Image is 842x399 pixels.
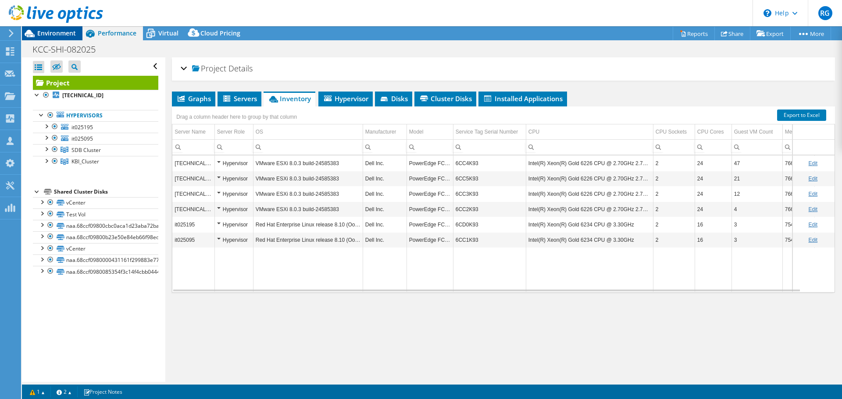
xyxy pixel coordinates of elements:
[808,237,817,243] a: Edit
[673,27,715,40] a: Reports
[782,171,814,186] td: Column Memory, Value 766.63 GiB
[158,29,178,37] span: Virtual
[407,217,453,232] td: Column Model, Value PowerEdge FC640
[77,386,128,397] a: Project Notes
[695,217,731,232] td: Column CPU Cores, Value 16
[656,127,687,137] div: CPU Sockets
[363,217,407,232] td: Column Manufacturer, Value Dell Inc.
[453,232,526,247] td: Column Service Tag Serial Number, Value 6CC1K93
[253,171,363,186] td: Column OS, Value VMware ESXi 8.0.3 build-24585383
[253,124,363,140] td: OS Column
[453,139,526,155] td: Column Service Tag Serial Number, Filter cell
[253,155,363,171] td: Column OS, Value VMware ESXi 8.0.3 build-24585383
[253,186,363,201] td: Column OS, Value VMware ESXi 8.0.3 build-24585383
[808,160,817,166] a: Edit
[253,139,363,155] td: Column OS, Filter cell
[363,186,407,201] td: Column Manufacturer, Value Dell Inc.
[782,139,814,155] td: Column Memory, Filter cell
[33,266,158,277] a: naa.68ccf0980085354f3c14f4cbb04448d8
[33,197,158,208] a: vCenter
[785,127,804,137] div: Memory
[764,9,771,17] svg: \n
[214,232,253,247] td: Column Server Role, Value Hypervisor
[268,94,311,103] span: Inventory
[217,173,251,184] div: Hypervisor
[172,139,214,155] td: Column Server Name, Filter cell
[33,220,158,231] a: naa.68ccf09800cbc0aca1d23aba72ba512d
[419,94,472,103] span: Cluster Disks
[172,124,214,140] td: Server Name Column
[363,155,407,171] td: Column Manufacturer, Value Dell Inc.
[172,201,214,217] td: Column Server Name, Value 10.18.25.94
[176,94,211,103] span: Graphs
[653,186,695,201] td: Column CPU Sockets, Value 2
[323,94,368,103] span: Hypervisor
[407,201,453,217] td: Column Model, Value PowerEdge FC640
[71,135,93,142] span: it025095
[253,201,363,217] td: Column OS, Value VMware ESXi 8.0.3 build-24585383
[528,127,539,137] div: CPU
[214,124,253,140] td: Server Role Column
[50,386,78,397] a: 2
[379,94,408,103] span: Disks
[526,201,653,217] td: Column CPU, Value Intel(R) Xeon(R) Gold 6226 CPU @ 2.70GHz 2.70 GHz
[214,186,253,201] td: Column Server Role, Value Hypervisor
[750,27,791,40] a: Export
[808,206,817,212] a: Edit
[782,232,814,247] td: Column Memory, Value 754.09 GiB
[33,110,158,121] a: Hypervisors
[808,191,817,197] a: Edit
[24,386,51,397] a: 1
[731,124,782,140] td: Guest VM Count Column
[653,171,695,186] td: Column CPU Sockets, Value 2
[782,155,814,171] td: Column Memory, Value 766.63 GiB
[33,144,158,155] a: SDB Cluster
[174,111,299,123] div: Drag a column header here to group by that column
[453,171,526,186] td: Column Service Tag Serial Number, Value 6CC5K93
[782,217,814,232] td: Column Memory, Value 754.09 GiB
[228,63,253,74] span: Details
[33,76,158,90] a: Project
[731,186,782,201] td: Column Guest VM Count, Value 12
[653,217,695,232] td: Column CPU Sockets, Value 2
[253,217,363,232] td: Column OS, Value Red Hat Enterprise Linux release 8.10 (Ootpa)
[782,201,814,217] td: Column Memory, Value 766.63 GiB
[697,127,724,137] div: CPU Cores
[808,222,817,228] a: Edit
[483,94,563,103] span: Installed Applications
[253,232,363,247] td: Column OS, Value Red Hat Enterprise Linux release 8.10 (Ootpa)
[653,124,695,140] td: CPU Sockets Column
[526,217,653,232] td: Column CPU, Value Intel(R) Xeon(R) Gold 6234 CPU @ 3.30GHz
[217,219,251,230] div: Hypervisor
[695,186,731,201] td: Column CPU Cores, Value 24
[222,94,257,103] span: Servers
[653,201,695,217] td: Column CPU Sockets, Value 2
[714,27,750,40] a: Share
[172,106,835,293] div: Data grid
[695,139,731,155] td: Column CPU Cores, Filter cell
[653,155,695,171] td: Column CPU Sockets, Value 2
[453,217,526,232] td: Column Service Tag Serial Number, Value 6CD0K93
[526,155,653,171] td: Column CPU, Value Intel(R) Xeon(R) Gold 6226 CPU @ 2.70GHz 2.70 GHz
[71,146,101,154] span: SDB Cluster
[54,187,158,197] div: Shared Cluster Disks
[453,186,526,201] td: Column Service Tag Serial Number, Value 6CC3K93
[172,186,214,201] td: Column Server Name, Value 10.18.25.93
[456,127,518,137] div: Service Tag Serial Number
[214,171,253,186] td: Column Server Role, Value Hypervisor
[808,176,817,182] a: Edit
[407,139,453,155] td: Column Model, Filter cell
[33,90,158,101] a: [TECHNICAL_ID]
[731,139,782,155] td: Column Guest VM Count, Filter cell
[200,29,240,37] span: Cloud Pricing
[363,201,407,217] td: Column Manufacturer, Value Dell Inc.
[175,127,206,137] div: Server Name
[217,127,245,137] div: Server Role
[734,127,773,137] div: Guest VM Count
[192,64,226,73] span: Project
[33,243,158,254] a: vCenter
[363,124,407,140] td: Manufacturer Column
[695,171,731,186] td: Column CPU Cores, Value 24
[526,124,653,140] td: CPU Column
[818,6,832,20] span: RG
